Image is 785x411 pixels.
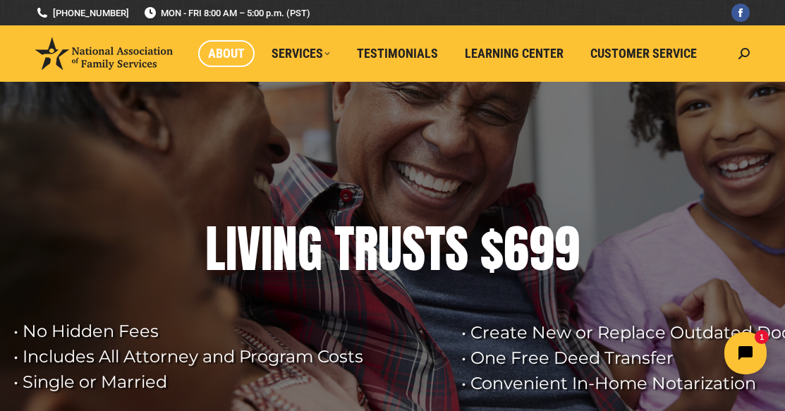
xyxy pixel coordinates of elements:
[554,221,580,277] div: 9
[261,221,272,277] div: I
[208,46,245,61] span: About
[455,40,573,67] a: Learning Center
[272,221,298,277] div: N
[529,221,554,277] div: 9
[445,221,468,277] div: S
[480,221,504,277] div: $
[13,319,398,395] rs-layer: • No Hidden Fees • Includes All Attorney and Program Costs • Single or Married
[590,46,697,61] span: Customer Service
[334,221,354,277] div: T
[226,221,237,277] div: I
[580,40,707,67] a: Customer Service
[354,221,378,277] div: R
[298,221,322,277] div: G
[35,37,173,70] img: National Association of Family Services
[465,46,564,61] span: Learning Center
[35,6,129,20] a: [PHONE_NUMBER]
[402,221,425,277] div: S
[357,46,438,61] span: Testimonials
[378,221,402,277] div: U
[198,40,255,67] a: About
[272,46,330,61] span: Services
[237,221,261,277] div: V
[731,4,750,22] a: Facebook page opens in new window
[504,221,529,277] div: 6
[143,6,310,20] span: MON - FRI 8:00 AM – 5:00 p.m. (PST)
[425,221,445,277] div: T
[536,320,779,386] iframe: Tidio Chat
[205,221,226,277] div: L
[347,40,448,67] a: Testimonials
